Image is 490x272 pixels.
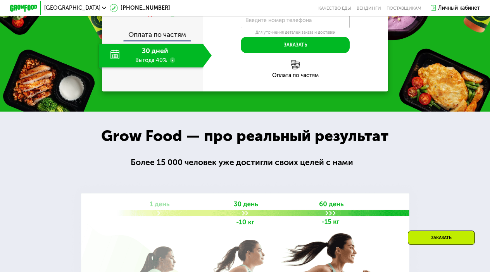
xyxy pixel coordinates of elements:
[44,5,100,11] span: [GEOGRAPHIC_DATA]
[103,24,203,40] div: Оплата по частям
[241,37,350,53] button: Заказать
[408,231,475,245] div: Заказать
[291,60,300,70] img: l6xcnZfty9opOoJh.png
[203,73,388,78] div: Оплата по частям
[110,4,170,12] a: [PHONE_NUMBER]
[245,19,312,22] label: Введите номер телефона
[318,5,351,11] a: Качество еды
[386,5,421,11] div: поставщикам
[357,5,381,11] a: Вендинги
[438,4,480,12] div: Личный кабинет
[91,124,399,148] div: Grow Food — про реальный результат
[241,30,350,35] div: Для уточнения деталей заказа и доставки
[131,156,359,169] div: Более 15 000 человек уже достигли своих целей с нами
